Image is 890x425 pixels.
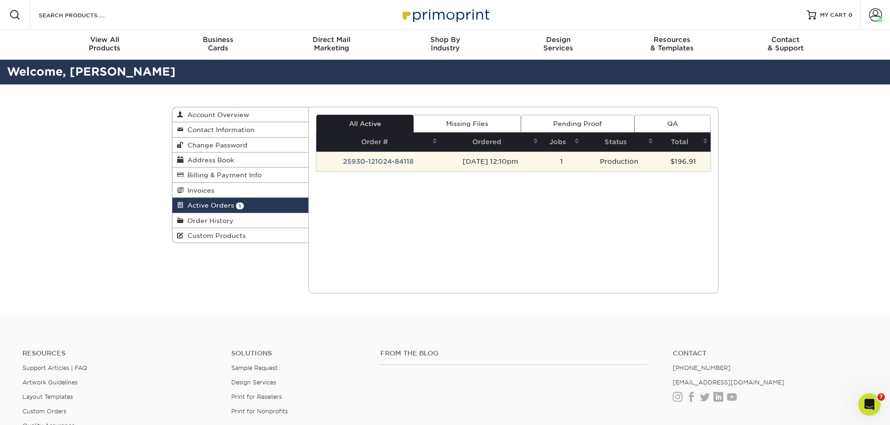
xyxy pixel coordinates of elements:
a: Pending Proof [521,115,634,132]
a: Contact Information [172,122,309,137]
a: Artwork Guidelines [22,379,78,386]
div: Services [502,35,615,52]
span: Shop By [388,35,502,44]
th: Ordered [440,132,541,152]
span: Direct Mail [275,35,388,44]
div: & Templates [615,35,729,52]
span: MY CART [820,11,847,19]
th: Status [582,132,656,152]
th: Jobs [541,132,582,152]
span: Business [161,35,275,44]
a: Shop ByIndustry [388,30,502,60]
span: Contact [729,35,842,44]
a: View AllProducts [48,30,162,60]
span: 0 [848,12,853,18]
a: Sample Request [231,364,278,371]
iframe: Intercom live chat [858,393,881,416]
td: 1 [541,152,582,171]
a: Design Services [231,379,276,386]
span: Active Orders [184,202,234,209]
td: 25930-121024-84118 [316,152,440,171]
div: Cards [161,35,275,52]
a: Active Orders 1 [172,198,309,213]
td: Production [582,152,656,171]
span: Address Book [184,156,234,164]
a: Resources& Templates [615,30,729,60]
div: Industry [388,35,502,52]
input: SEARCH PRODUCTS..... [38,9,129,21]
th: Order # [316,132,440,152]
a: Order History [172,213,309,228]
a: [PHONE_NUMBER] [673,364,731,371]
a: Address Book [172,153,309,167]
a: Change Password [172,138,309,153]
a: DesignServices [502,30,615,60]
a: Account Overview [172,107,309,122]
h4: Resources [22,349,217,357]
a: QA [634,115,710,132]
a: BusinessCards [161,30,275,60]
span: View All [48,35,162,44]
img: Primoprint [399,5,492,25]
td: $196.91 [656,152,710,171]
a: [EMAIL_ADDRESS][DOMAIN_NAME] [673,379,784,386]
a: Contact& Support [729,30,842,60]
span: Billing & Payment Info [184,171,262,179]
span: Design [502,35,615,44]
h4: From the Blog [380,349,648,357]
div: Products [48,35,162,52]
a: All Active [316,115,413,132]
span: Order History [184,217,234,224]
td: [DATE] 12:10pm [440,152,541,171]
span: Contact Information [184,126,255,133]
span: Account Overview [184,111,249,118]
a: Missing Files [413,115,520,132]
a: Custom Products [172,228,309,243]
span: 7 [877,393,885,401]
a: Billing & Payment Info [172,167,309,182]
div: & Support [729,35,842,52]
span: Change Password [184,141,248,149]
a: Direct MailMarketing [275,30,388,60]
span: Resources [615,35,729,44]
span: Invoices [184,187,214,194]
span: 1 [236,202,244,209]
div: Marketing [275,35,388,52]
th: Total [656,132,710,152]
a: Invoices [172,183,309,198]
h4: Solutions [231,349,366,357]
span: Custom Products [184,232,246,239]
a: Contact [673,349,868,357]
a: Support Articles | FAQ [22,364,87,371]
